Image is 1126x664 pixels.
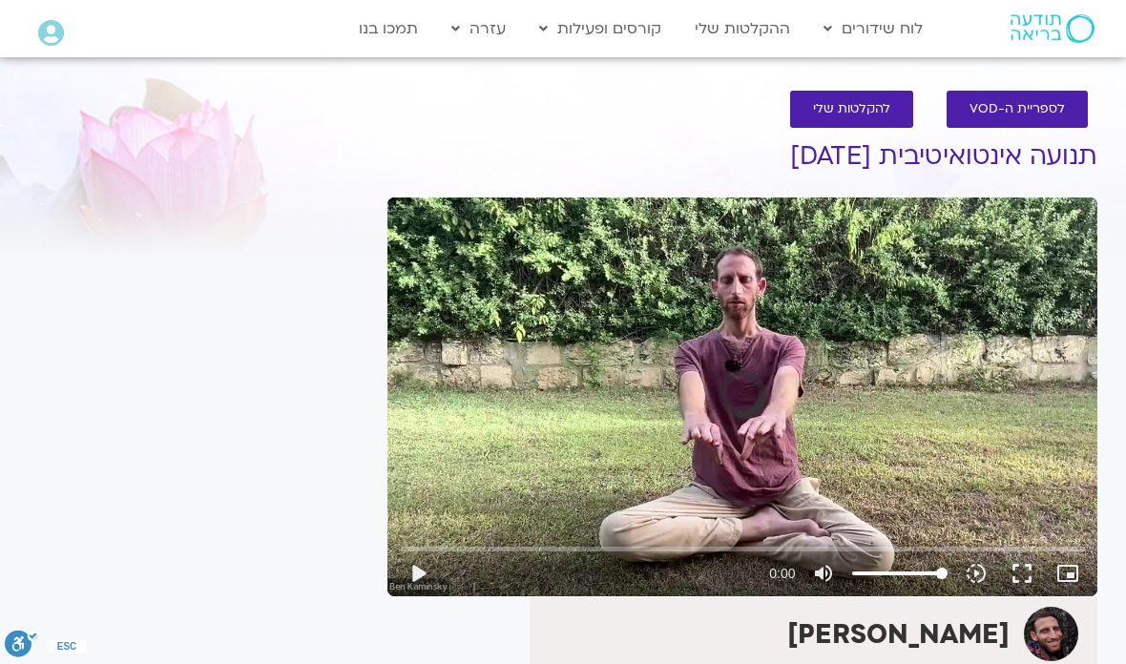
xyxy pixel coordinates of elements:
[970,102,1065,116] span: לספריית ה-VOD
[790,91,913,128] a: להקלטות שלי
[1011,14,1095,43] img: תודעה בריאה
[813,102,890,116] span: להקלטות שלי
[349,10,427,47] a: תמכו בנו
[947,91,1088,128] a: לספריית ה-VOD
[387,142,1097,171] h1: תנועה אינטואיטיבית [DATE]
[814,10,932,47] a: לוח שידורים
[442,10,515,47] a: עזרה
[530,10,671,47] a: קורסים ופעילות
[685,10,800,47] a: ההקלטות שלי
[787,616,1010,653] strong: [PERSON_NAME]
